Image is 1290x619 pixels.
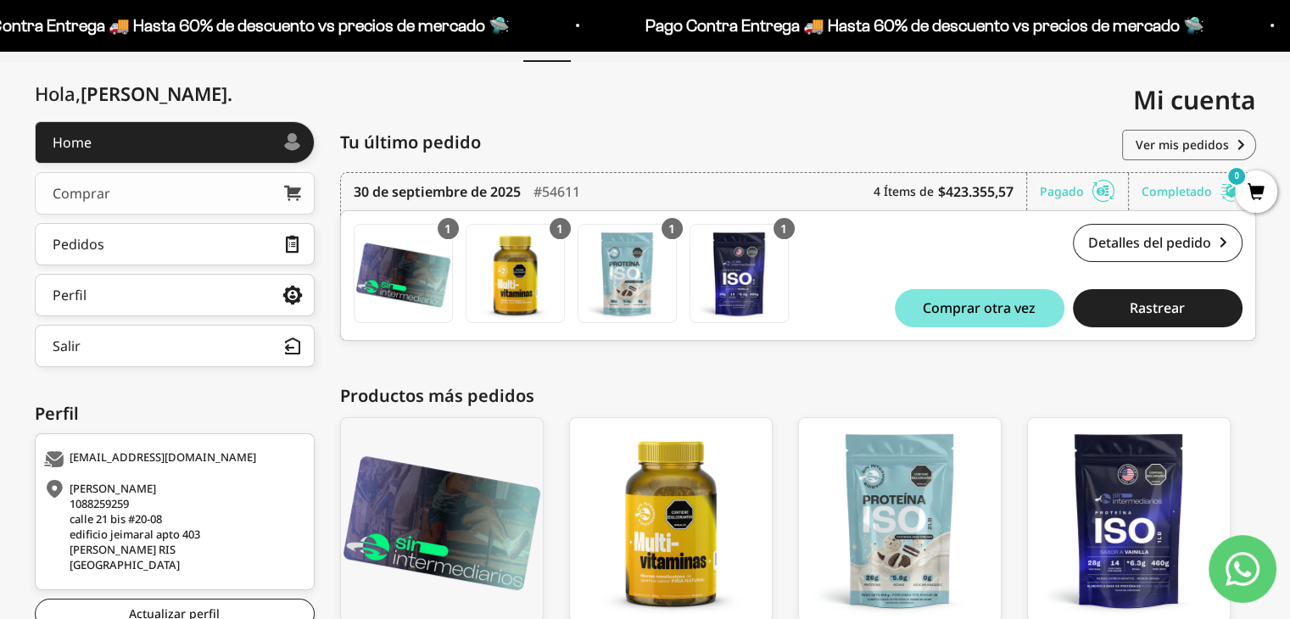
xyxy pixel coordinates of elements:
[662,218,683,239] div: 1
[35,401,315,427] div: Perfil
[35,172,315,215] a: Comprar
[923,301,1036,315] span: Comprar otra vez
[35,223,315,265] a: Pedidos
[1073,224,1243,262] a: Detalles del pedido
[578,224,677,323] a: Proteína Aislada ISO - Cookies & Cream - Cookies & Cream / 2 libras (910g)
[35,274,315,316] a: Perfil
[1142,173,1243,210] div: Completado
[562,12,1121,39] p: Pago Contra Entrega 🚚 Hasta 60% de descuento vs precios de mercado 🛸
[466,225,564,322] img: Translation missing: es.Gomas con Multivitamínicos y Minerales
[53,237,104,251] div: Pedidos
[1235,184,1277,203] a: 0
[938,181,1014,202] b: $423.355,57
[1130,301,1185,315] span: Rastrear
[874,173,1027,210] div: 4 Ítems de
[550,218,571,239] div: 1
[1122,130,1256,160] a: Ver mis pedidos
[466,224,565,323] a: Gomas con Multivitamínicos y Minerales
[690,224,789,323] a: Proteína Aislada ISO - Vainilla - Vanilla / 2 libras (910g)
[773,218,795,239] div: 1
[1040,173,1129,210] div: Pagado
[35,325,315,367] button: Salir
[53,187,110,200] div: Comprar
[578,225,676,322] img: Translation missing: es.Proteína Aislada ISO - Cookies & Cream - Cookies & Cream / 2 libras (910g)
[354,181,521,202] time: 30 de septiembre de 2025
[690,225,788,322] img: Translation missing: es.Proteína Aislada ISO - Vainilla - Vanilla / 2 libras (910g)
[438,218,459,239] div: 1
[35,121,315,164] a: Home
[1073,289,1243,327] button: Rastrear
[354,224,453,323] a: Membresía Anual
[44,451,301,468] div: [EMAIL_ADDRESS][DOMAIN_NAME]
[53,339,81,353] div: Salir
[340,383,1256,409] div: Productos más pedidos
[53,288,87,302] div: Perfil
[340,130,481,155] span: Tu último pedido
[1133,82,1256,117] span: Mi cuenta
[35,83,232,104] div: Hola,
[81,81,232,106] span: [PERSON_NAME]
[1226,166,1247,187] mark: 0
[227,81,232,106] span: .
[53,136,92,149] div: Home
[44,481,301,572] div: [PERSON_NAME] 1088259259 calle 21 bis #20-08 edificio jeimaral apto 403 [PERSON_NAME] RIS [GEOGRA...
[355,225,452,322] img: Translation missing: es.Membresía Anual
[895,289,1064,327] button: Comprar otra vez
[533,173,580,210] div: #54611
